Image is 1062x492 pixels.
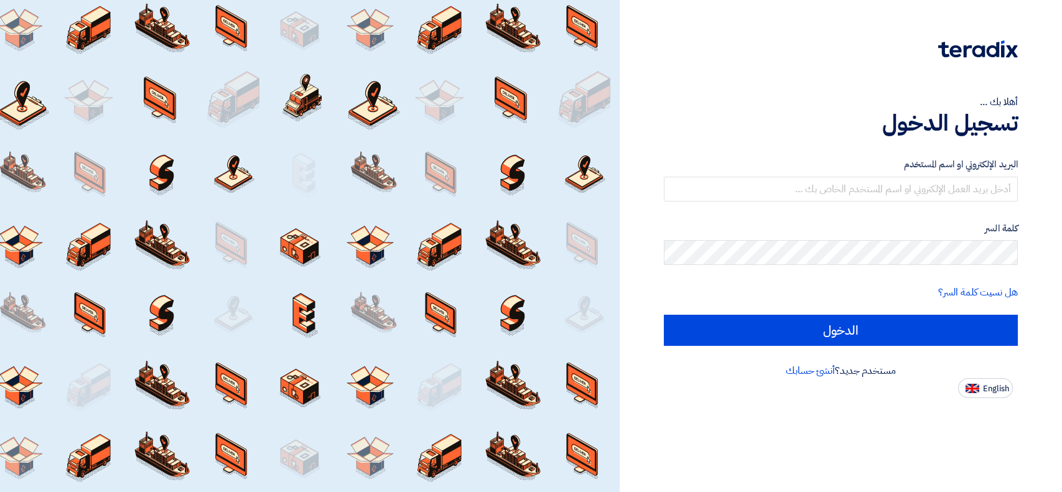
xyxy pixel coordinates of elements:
[983,384,1009,393] span: English
[664,95,1018,109] div: أهلا بك ...
[664,221,1018,236] label: كلمة السر
[664,315,1018,346] input: الدخول
[786,363,835,378] a: أنشئ حسابك
[664,177,1018,202] input: أدخل بريد العمل الإلكتروني او اسم المستخدم الخاص بك ...
[664,109,1018,137] h1: تسجيل الدخول
[938,285,1018,300] a: هل نسيت كلمة السر؟
[958,378,1013,398] button: English
[664,363,1018,378] div: مستخدم جديد؟
[938,40,1018,58] img: Teradix logo
[966,384,979,393] img: en-US.png
[664,157,1018,172] label: البريد الإلكتروني او اسم المستخدم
